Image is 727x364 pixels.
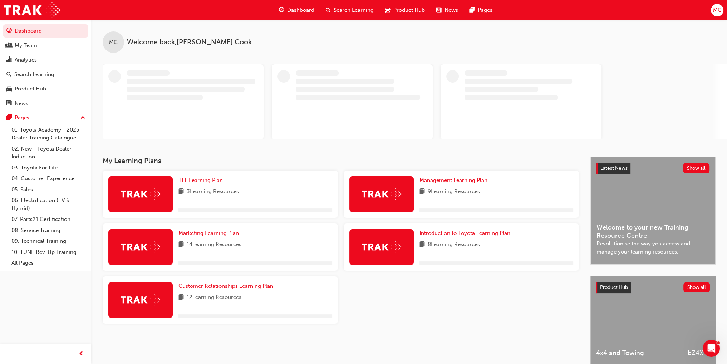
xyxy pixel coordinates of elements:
[15,114,29,122] div: Pages
[9,247,88,258] a: 10. TUNE Rev-Up Training
[178,293,184,302] span: book-icon
[3,24,88,38] a: Dashboard
[187,187,239,196] span: 3 Learning Resources
[326,6,331,15] span: search-icon
[320,3,379,18] a: search-iconSearch Learning
[683,163,710,173] button: Show all
[703,340,720,357] iframe: Intercom live chat
[379,3,431,18] a: car-iconProduct Hub
[121,241,160,252] img: Trak
[109,38,118,46] span: MC
[3,23,88,111] button: DashboardMy TeamAnalyticsSearch LearningProduct HubNews
[362,241,401,252] img: Trak
[596,240,709,256] span: Revolutionise the way you access and manage your learning resources.
[279,6,284,15] span: guage-icon
[419,230,510,236] span: Introduction to Toyota Learning Plan
[428,240,480,249] span: 8 Learning Resources
[590,157,716,265] a: Latest NewsShow allWelcome to your new Training Resource CentreRevolutionise the way you access a...
[178,283,273,289] span: Customer Relationships Learning Plan
[103,157,579,165] h3: My Learning Plans
[3,68,88,81] a: Search Learning
[9,184,88,195] a: 05. Sales
[15,56,37,64] div: Analytics
[9,195,88,214] a: 06. Electrification (EV & Hybrid)
[9,162,88,173] a: 03. Toyota For Life
[393,6,425,14] span: Product Hub
[4,2,60,18] img: Trak
[596,349,676,357] span: 4x4 and Towing
[9,225,88,236] a: 08. Service Training
[15,85,46,93] div: Product Hub
[431,3,464,18] a: news-iconNews
[80,113,85,123] span: up-icon
[14,70,54,79] div: Search Learning
[6,86,12,92] span: car-icon
[9,214,88,225] a: 07. Parts21 Certification
[9,236,88,247] a: 09. Technical Training
[428,187,480,196] span: 9 Learning Resources
[3,111,88,124] button: Pages
[3,97,88,110] a: News
[121,294,160,305] img: Trak
[419,187,425,196] span: book-icon
[6,72,11,78] span: search-icon
[178,230,239,236] span: Marketing Learning Plan
[464,3,498,18] a: pages-iconPages
[273,3,320,18] a: guage-iconDashboard
[15,99,28,108] div: News
[3,82,88,95] a: Product Hub
[436,6,442,15] span: news-icon
[178,282,276,290] a: Customer Relationships Learning Plan
[6,100,12,107] span: news-icon
[478,6,492,14] span: Pages
[178,176,226,185] a: TFL Learning Plan
[187,293,241,302] span: 12 Learning Resources
[127,38,252,46] span: Welcome back , [PERSON_NAME] Cook
[596,223,709,240] span: Welcome to your new Training Resource Centre
[178,229,242,237] a: Marketing Learning Plan
[178,240,184,249] span: book-icon
[362,188,401,200] img: Trak
[3,53,88,67] a: Analytics
[470,6,475,15] span: pages-icon
[600,284,628,290] span: Product Hub
[385,6,390,15] span: car-icon
[444,6,458,14] span: News
[178,177,223,183] span: TFL Learning Plan
[683,282,710,292] button: Show all
[711,4,723,16] button: MC
[600,165,628,171] span: Latest News
[713,6,721,14] span: MC
[6,57,12,63] span: chart-icon
[419,229,513,237] a: Introduction to Toyota Learning Plan
[6,43,12,49] span: people-icon
[9,124,88,143] a: 01. Toyota Academy - 2025 Dealer Training Catalogue
[79,350,84,359] span: prev-icon
[596,163,709,174] a: Latest NewsShow all
[596,282,710,293] a: Product HubShow all
[178,187,184,196] span: book-icon
[9,173,88,184] a: 04. Customer Experience
[3,39,88,52] a: My Team
[419,176,490,185] a: Management Learning Plan
[419,177,487,183] span: Management Learning Plan
[6,115,12,121] span: pages-icon
[187,240,241,249] span: 14 Learning Resources
[419,240,425,249] span: book-icon
[121,188,160,200] img: Trak
[287,6,314,14] span: Dashboard
[9,143,88,162] a: 02. New - Toyota Dealer Induction
[6,28,12,34] span: guage-icon
[334,6,374,14] span: Search Learning
[9,257,88,269] a: All Pages
[15,41,37,50] div: My Team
